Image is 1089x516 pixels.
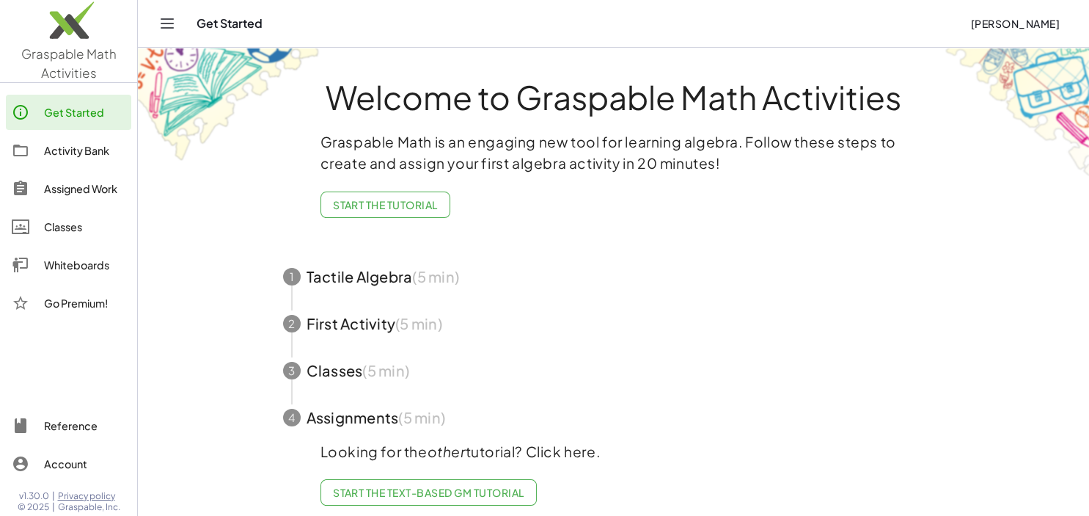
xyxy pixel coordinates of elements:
[58,490,120,502] a: Privacy policy
[18,501,49,513] span: © 2025
[320,441,907,462] p: Looking for the tutorial? Click here.
[283,315,301,333] div: 2
[265,394,962,441] button: 4Assignments(5 min)
[138,46,321,163] img: get-started-bg-ul-Ceg4j33I.png
[6,95,131,130] a: Get Started
[44,218,125,236] div: Classes
[320,192,450,218] button: Start the Tutorial
[958,10,1071,37] button: [PERSON_NAME]
[58,501,120,513] span: Graspable, Inc.
[44,256,125,274] div: Whiteboards
[265,347,962,394] button: 3Classes(5 min)
[6,171,131,206] a: Assigned Work
[6,209,131,244] a: Classes
[44,294,125,312] div: Go Premium!
[6,408,131,443] a: Reference
[44,180,125,197] div: Assigned Work
[333,486,524,499] span: Start the Text-based GM Tutorial
[44,142,125,159] div: Activity Bank
[52,501,55,513] span: |
[320,131,907,174] p: Graspable Math is an engaging new tool for learning algebra. Follow these steps to create and ass...
[283,409,301,426] div: 4
[6,247,131,283] a: Whiteboards
[320,479,537,506] a: Start the Text-based GM Tutorial
[265,253,962,300] button: 1Tactile Algebra(5 min)
[265,300,962,347] button: 2First Activity(5 min)
[155,12,179,35] button: Toggle navigation
[283,268,301,286] div: 1
[52,490,55,502] span: |
[256,80,972,114] h1: Welcome to Graspable Math Activities
[44,103,125,121] div: Get Started
[6,446,131,482] a: Account
[19,490,49,502] span: v1.30.0
[44,417,125,435] div: Reference
[333,198,438,211] span: Start the Tutorial
[283,362,301,379] div: 3
[428,443,466,460] em: other
[44,455,125,473] div: Account
[6,133,131,168] a: Activity Bank
[21,46,117,81] span: Graspable Math Activities
[970,17,1060,30] span: [PERSON_NAME]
